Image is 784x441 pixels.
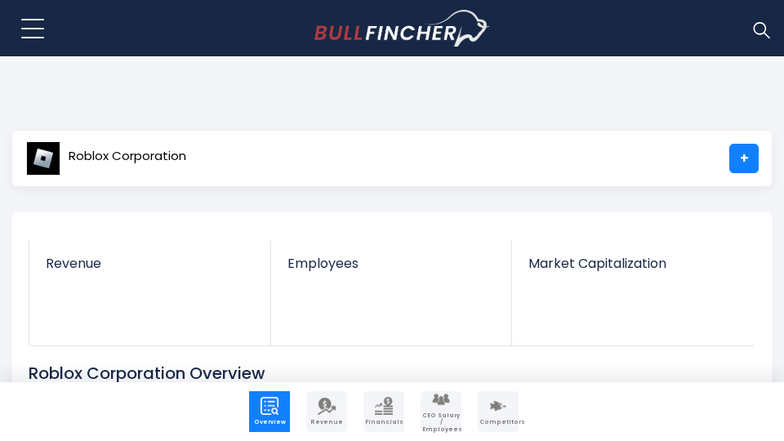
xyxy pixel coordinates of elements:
[308,419,345,425] span: Revenue
[478,391,519,432] a: Company Competitors
[479,419,517,425] span: Competitors
[512,241,754,299] a: Market Capitalization
[287,256,496,271] span: Employees
[25,144,187,173] a: Roblox Corporation
[365,419,403,425] span: Financials
[29,241,270,299] a: Revenue
[314,10,490,47] img: bullfincher logo
[422,412,460,433] span: CEO Salary / Employees
[29,363,731,384] h1: Roblox Corporation Overview
[314,10,490,47] a: Go to homepage
[69,149,186,163] span: Roblox Corporation
[26,141,60,176] img: RBLX logo
[46,256,254,271] span: Revenue
[729,144,759,173] a: +
[528,256,737,271] span: Market Capitalization
[306,391,347,432] a: Company Revenue
[421,391,461,432] a: Company Employees
[271,241,512,299] a: Employees
[251,419,288,425] span: Overview
[249,391,290,432] a: Company Overview
[363,391,404,432] a: Company Financials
